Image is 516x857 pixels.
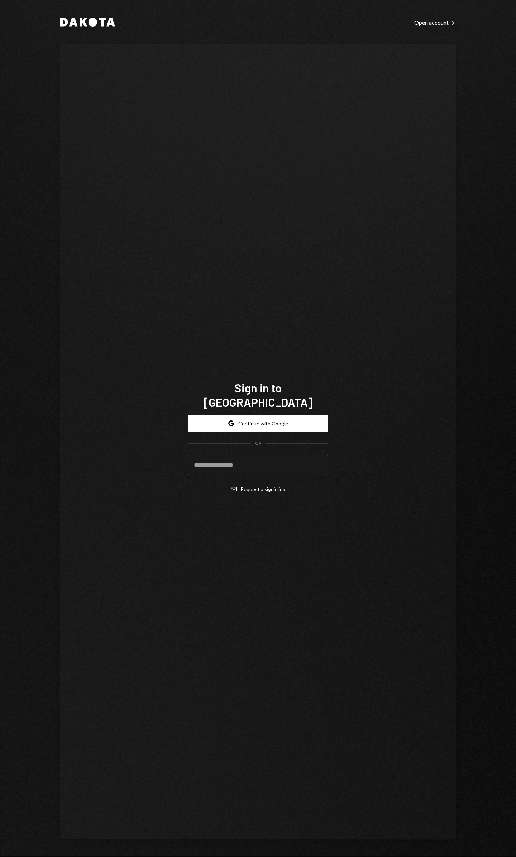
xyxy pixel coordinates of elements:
[414,19,456,26] div: Open account
[188,481,328,497] button: Request a signinlink
[188,381,328,409] h1: Sign in to [GEOGRAPHIC_DATA]
[188,415,328,432] button: Continue with Google
[414,18,456,26] a: Open account
[255,441,261,447] div: OR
